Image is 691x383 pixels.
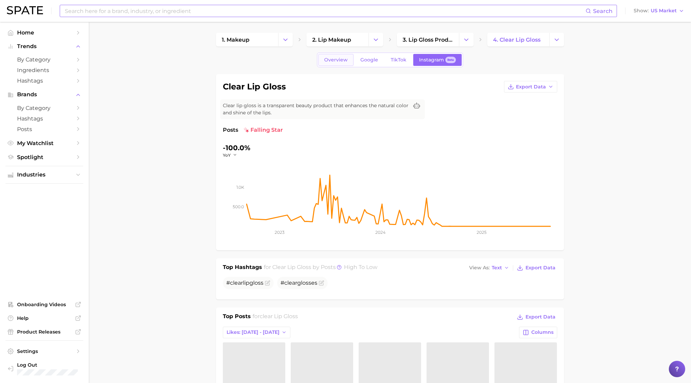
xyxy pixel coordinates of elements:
a: by Category [5,103,83,113]
a: 3. lip gloss products [397,33,459,46]
a: Log out. Currently logged in with e-mail sabrina.hasbanian@tatcha.com. [5,360,83,378]
span: YoY [223,152,231,158]
span: 4. clear lip gloss [493,37,541,43]
a: TikTok [385,54,412,66]
a: Onboarding Videos [5,299,83,310]
span: Show [634,9,649,13]
span: Trends [17,43,72,49]
span: Beta [447,57,454,63]
button: YoY [223,152,237,158]
span: My Watchlist [17,140,72,146]
span: Ingredients [17,67,72,73]
button: Change Category [549,33,564,46]
button: Flag as miscategorized or irrelevant [319,280,324,286]
img: falling star [244,127,249,133]
a: 4. clear lip gloss [487,33,549,46]
h1: Top Posts [223,312,251,323]
span: falling star [244,126,283,134]
a: Home [5,27,83,38]
span: Export Data [516,84,546,90]
span: View As [469,266,490,270]
span: Overview [324,57,348,63]
button: Flag as miscategorized or irrelevant [265,280,270,286]
span: Export Data [526,265,556,271]
img: SPATE [7,6,43,14]
a: InstagramBeta [413,54,462,66]
span: 2. lip makeup [312,37,351,43]
a: Hashtags [5,113,83,124]
button: Change Category [369,33,383,46]
a: Posts [5,124,83,134]
button: Trends [5,41,83,52]
span: Google [360,57,378,63]
span: Brands [17,91,72,98]
span: Help [17,315,72,321]
span: Clear lip gloss is a transparent beauty product that enhances the natural color and shine of the ... [223,102,408,116]
span: # es [280,280,317,286]
span: by Category [17,105,72,111]
input: Search here for a brand, industry, or ingredient [64,5,586,17]
span: Home [17,29,72,36]
tspan: 2023 [274,230,284,235]
span: TikTok [391,57,406,63]
button: View AsText [467,264,511,272]
span: 3. lip gloss products [403,37,453,43]
span: Posts [223,126,238,134]
span: clear lip gloss [260,313,298,320]
button: Export Data [515,263,557,273]
span: Product Releases [17,329,72,335]
button: Industries [5,170,83,180]
h1: clear lip gloss [223,83,286,91]
span: Text [492,266,502,270]
span: by Category [17,56,72,63]
span: gloss [249,280,263,286]
span: Hashtags [17,115,72,122]
span: gloss [297,280,311,286]
button: Export Data [515,312,557,322]
a: Ingredients [5,65,83,75]
span: 1. makeup [222,37,249,43]
span: Instagram [419,57,444,63]
button: Change Category [459,33,474,46]
button: Change Category [278,33,293,46]
h2: for by Posts [264,263,377,273]
span: clear [284,280,297,286]
span: US Market [651,9,677,13]
a: Hashtags [5,75,83,86]
span: Settings [17,348,72,354]
span: Spotlight [17,154,72,160]
a: Overview [318,54,354,66]
span: Columns [531,329,553,335]
button: Export Data [504,81,557,93]
span: Industries [17,172,72,178]
tspan: 1.0k [236,185,244,190]
tspan: 2025 [476,230,486,235]
span: Likes: [DATE] - [DATE] [227,329,279,335]
button: ShowUS Market [632,6,686,15]
span: Onboarding Videos [17,301,72,308]
a: Spotlight [5,152,83,162]
a: 1. makeup [216,33,278,46]
span: Log Out [17,362,92,368]
button: Brands [5,89,83,100]
span: clear lip gloss [272,264,311,270]
h1: Top Hashtags [223,263,262,273]
h2: for [253,312,298,323]
a: Settings [5,346,83,356]
button: Columns [519,327,557,338]
span: Hashtags [17,77,72,84]
span: # [226,280,263,286]
a: My Watchlist [5,138,83,148]
tspan: 2024 [375,230,385,235]
a: Google [355,54,384,66]
span: lip [243,280,249,286]
a: Product Releases [5,327,83,337]
a: by Category [5,54,83,65]
span: high to low [344,264,377,270]
div: -100.0% [223,142,250,153]
tspan: 500.0 [233,204,244,209]
span: Search [593,8,613,14]
a: 2. lip makeup [306,33,369,46]
button: Likes: [DATE] - [DATE] [223,327,291,338]
span: Export Data [526,314,556,320]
